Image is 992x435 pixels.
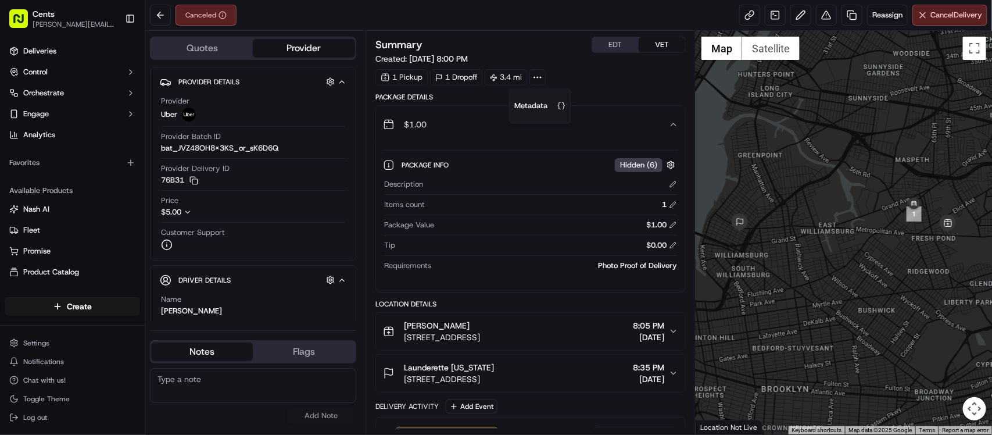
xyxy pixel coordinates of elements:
span: Package Value [384,220,434,230]
button: CancelDelivery [912,5,987,26]
button: Provider Details [160,72,346,91]
button: Log out [5,409,140,426]
div: Delivery Activity [375,402,439,411]
button: Settings [5,335,140,351]
button: Cents[PERSON_NAME][EMAIL_ADDRESS][DOMAIN_NAME] [5,5,120,33]
div: 1 Dropoff [430,69,482,85]
span: Control [23,67,48,77]
div: Photo Proof of Delivery [436,261,677,271]
span: Price [161,195,178,206]
span: Provider Batch ID [161,131,221,142]
button: Flags [253,343,354,361]
span: [STREET_ADDRESS] [404,373,494,385]
button: Hidden (6) [615,158,678,172]
button: EDT [592,37,639,52]
img: uber-new-logo.jpeg [182,108,196,122]
button: Toggle fullscreen view [963,37,986,60]
span: Launderette [US_STATE] [404,362,494,373]
button: See all [180,149,212,163]
button: Keyboard shortcuts [792,426,841,434]
span: Notifications [23,357,64,366]
span: [PERSON_NAME] [36,212,94,221]
span: Engage [23,109,49,119]
span: API Documentation [110,260,187,272]
div: Favorites [5,154,140,172]
img: Nash [12,12,35,35]
a: Fleet [9,225,135,236]
button: Promise [5,242,140,261]
img: 1736555255976-a54dd68f-1ca7-489b-9aae-adbdc363a1c4 [23,212,33,222]
span: Toggle Theme [23,394,70,404]
span: Cancel Delivery [930,10,982,20]
div: $1.00 [646,220,677,230]
span: Items count [384,199,425,210]
a: Promise [9,246,135,256]
span: Deliveries [23,46,56,56]
button: Toggle Theme [5,391,140,407]
span: Map data ©2025 Google [848,427,912,433]
span: $1.00 [404,119,427,130]
span: Tip [384,240,395,251]
a: Product Catalog [9,267,135,277]
button: Launderette [US_STATE][STREET_ADDRESS]8:35 PM[DATE] [376,355,685,392]
span: Name [161,294,181,305]
button: Notifications [5,354,140,370]
span: Requirements [384,261,431,271]
button: Create [5,297,140,316]
span: Uber [161,109,177,120]
span: • [96,212,101,221]
h3: Summary [375,40,422,50]
span: [DATE] 8:00 PM [409,54,468,64]
button: Start new chat [198,115,212,129]
span: Create [67,301,92,312]
div: Location Not Live [696,420,762,434]
div: 📗 [12,261,21,270]
a: Deliveries [5,42,140,60]
button: Nash AI [5,200,140,219]
p: Welcome 👋 [12,47,212,65]
button: Map camera controls [963,397,986,420]
img: 9188753566659_6852d8bf1fb38e338040_72.png [24,111,45,132]
span: Knowledge Base [23,260,89,272]
a: Terms (opens in new tab) [919,427,935,433]
button: Canceled [176,5,237,26]
button: 76B31 [161,175,198,186]
button: Provider [253,39,354,58]
span: [DATE] [633,331,664,343]
div: Available Products [5,181,140,200]
a: Powered byPylon [82,288,141,297]
button: Cents [33,8,55,20]
div: 1 [907,206,922,222]
button: Quotes [151,39,253,58]
span: 8:05 PM [633,320,664,331]
span: $5.00 [161,207,181,217]
span: Analytics [23,130,55,140]
a: 💻API Documentation [94,255,191,276]
button: Product Catalog [5,263,140,281]
button: [PERSON_NAME][STREET_ADDRESS]8:05 PM[DATE] [376,313,685,350]
button: Control [5,63,140,81]
span: Chat with us! [23,376,66,385]
img: Masood Aslam [12,169,30,188]
button: VET [639,37,685,52]
div: 1 [662,199,677,210]
div: 💻 [98,261,108,270]
div: Past conversations [12,151,78,161]
span: [PERSON_NAME][EMAIL_ADDRESS][DOMAIN_NAME] [33,20,116,29]
img: Google [699,419,737,434]
span: [STREET_ADDRESS] [404,331,480,343]
span: Product Catalog [23,267,79,277]
span: • [96,180,101,190]
div: [PERSON_NAME] [161,306,222,316]
pre: {} [557,101,566,112]
div: 1 Pickup [375,69,428,85]
a: Open this area in Google Maps (opens a new window) [699,419,737,434]
span: [DATE] [103,212,127,221]
button: Fleet [5,221,140,240]
button: Reassign [867,5,908,26]
img: 1736555255976-a54dd68f-1ca7-489b-9aae-adbdc363a1c4 [12,111,33,132]
div: Location Details [375,299,686,309]
span: Log out [23,413,47,422]
span: Provider Details [178,77,239,87]
span: Nash AI [23,204,49,215]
